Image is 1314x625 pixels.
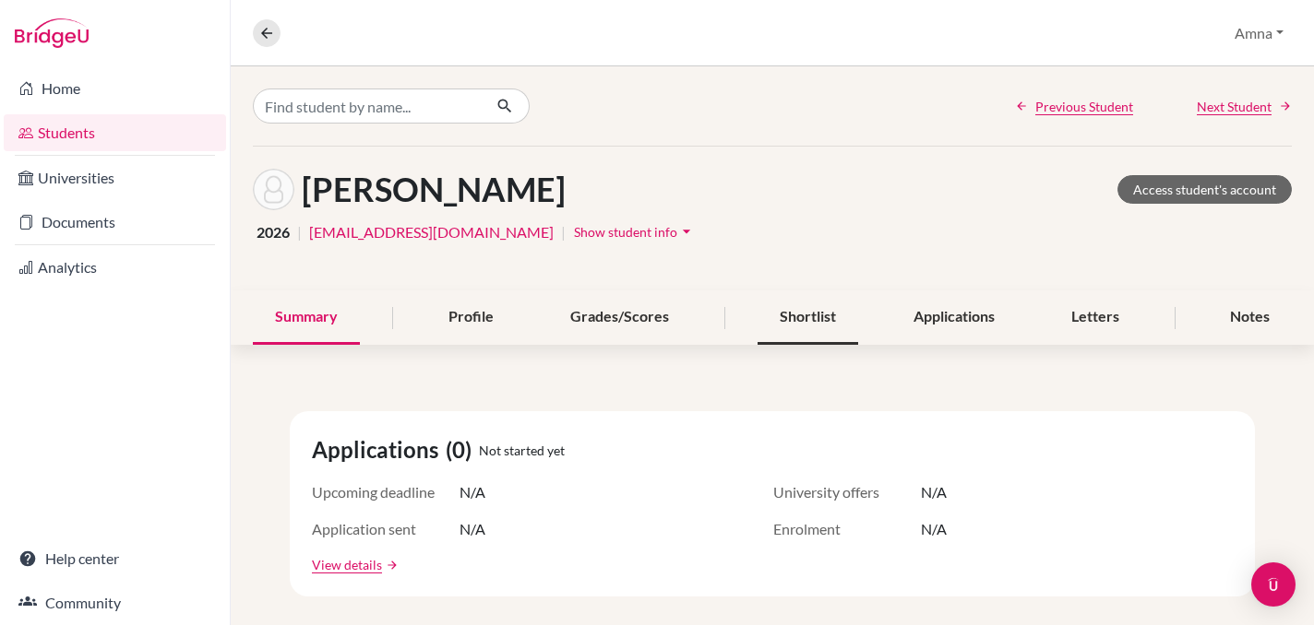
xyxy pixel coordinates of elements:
a: Previous Student [1015,97,1133,116]
i: arrow_drop_down [677,222,696,241]
div: Open Intercom Messenger [1251,562,1296,607]
div: Profile [426,290,516,345]
span: | [297,221,302,243]
span: Enrolment [773,518,921,540]
a: Universities [4,159,226,196]
div: Applications [891,290,1017,345]
a: Next Student [1197,97,1292,116]
a: Help center [4,540,226,577]
div: Shortlist [758,290,858,345]
input: Find student by name... [253,88,482,124]
span: Next Student [1197,97,1272,116]
span: | [561,221,566,243]
span: (0) [446,433,479,466]
h1: [PERSON_NAME] [302,170,566,209]
img: Bridge-U [15,18,89,48]
span: University offers [773,481,921,503]
span: N/A [460,481,485,503]
span: Upcoming deadline [312,481,460,503]
span: 2026 [257,221,290,243]
a: Analytics [4,249,226,286]
span: N/A [921,481,947,503]
div: Summary [253,290,360,345]
a: Home [4,70,226,107]
a: Documents [4,204,226,241]
button: Amna [1226,16,1292,51]
div: Notes [1208,290,1292,345]
div: Grades/Scores [548,290,691,345]
span: Show student info [574,224,677,240]
button: Show student infoarrow_drop_down [573,218,697,246]
a: Community [4,584,226,621]
span: Previous Student [1035,97,1133,116]
span: Not started yet [479,441,565,460]
div: Letters [1049,290,1141,345]
span: N/A [460,518,485,540]
a: Access student's account [1117,175,1292,204]
a: Students [4,114,226,151]
a: View details [312,555,382,574]
a: [EMAIL_ADDRESS][DOMAIN_NAME] [309,221,554,243]
span: Application sent [312,518,460,540]
a: arrow_forward [382,559,399,572]
span: Applications [312,433,446,466]
span: N/A [921,518,947,540]
img: Shahraiz Bhatti's avatar [253,169,294,210]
